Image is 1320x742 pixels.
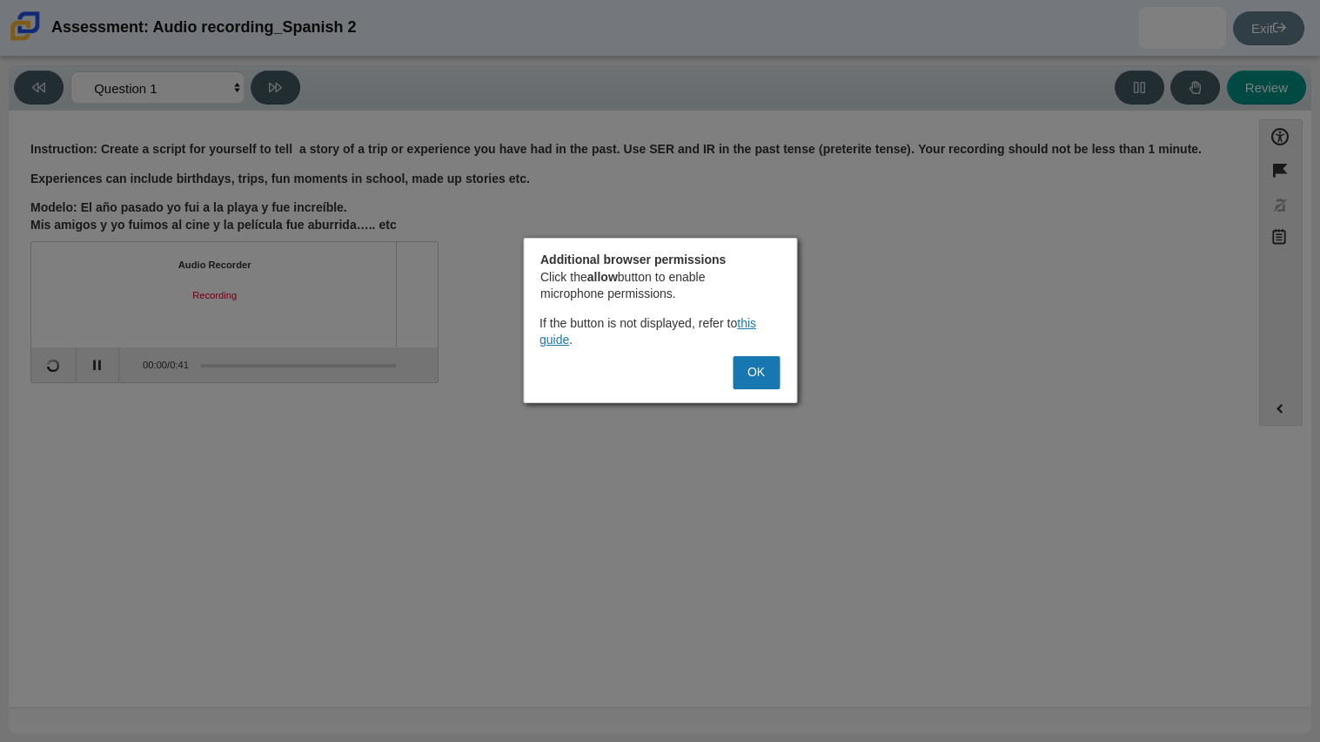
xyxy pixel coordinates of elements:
[587,269,618,285] strong: allow
[539,315,790,349] div: If the button is not displayed, refer to .
[540,252,726,267] strong: Additional browser permissions
[733,356,780,389] button: OK
[540,269,772,303] p: Click the button to enable microphone permissions.
[539,315,756,348] a: this guide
